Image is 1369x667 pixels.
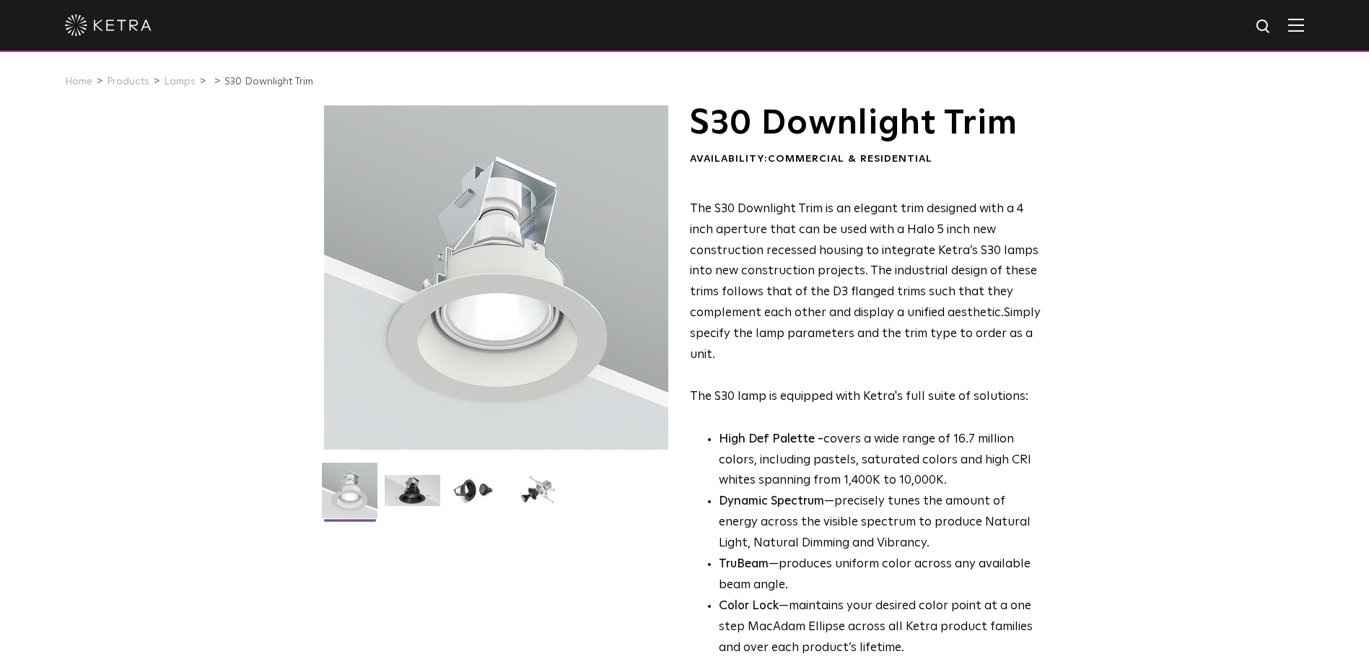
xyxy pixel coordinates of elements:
[719,554,1041,596] li: —produces uniform color across any available beam angle.
[719,558,769,570] strong: TruBeam
[719,596,1041,659] li: —maintains your desired color point at a one step MacAdam Ellipse across all Ketra product famili...
[322,463,377,529] img: S30-DownlightTrim-2021-Web-Square
[719,430,1041,492] p: covers a wide range of 16.7 million colors, including pastels, saturated colors and high CRI whit...
[65,77,92,87] a: Home
[65,14,152,36] img: ketra-logo-2019-white
[690,105,1041,141] h1: S30 Downlight Trim
[1255,18,1273,36] img: search icon
[719,433,823,445] strong: High Def Palette -
[690,203,1038,319] span: The S30 Downlight Trim is an elegant trim designed with a 4 inch aperture that can be used with a...
[447,475,503,517] img: S30 Halo Downlight_Table Top_Black
[690,307,1041,361] span: Simply specify the lamp parameters and the trim type to order as a unit.​
[510,475,566,517] img: S30 Halo Downlight_Exploded_Black
[224,77,313,87] a: S30 Downlight Trim
[768,154,932,164] span: Commercial & Residential
[719,495,824,507] strong: Dynamic Spectrum
[107,77,149,87] a: Products
[690,199,1041,408] p: The S30 lamp is equipped with Ketra's full suite of solutions:
[719,600,779,612] strong: Color Lock
[1288,18,1304,32] img: Hamburger%20Nav.svg
[385,475,440,517] img: S30 Halo Downlight_Hero_Black_Gradient
[690,152,1041,167] div: Availability:
[719,492,1041,554] li: —precisely tunes the amount of energy across the visible spectrum to produce Natural Light, Natur...
[164,77,196,87] a: Lamps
